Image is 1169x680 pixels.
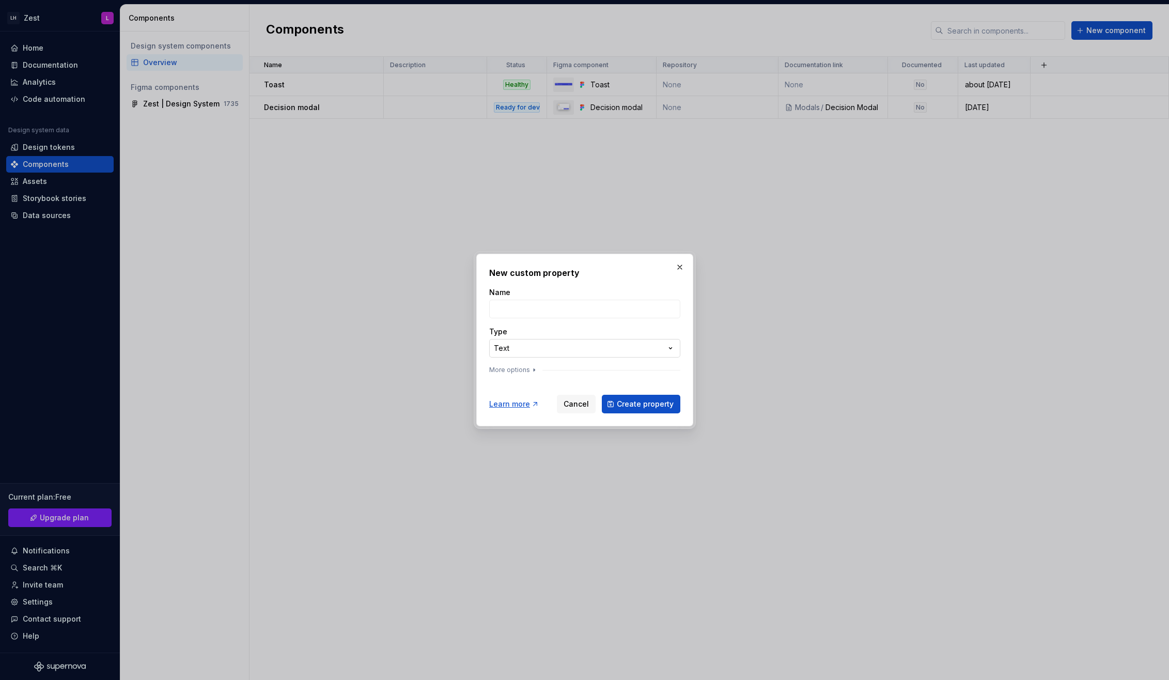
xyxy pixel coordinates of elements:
button: Cancel [557,395,596,413]
label: Name [489,287,510,298]
span: Cancel [564,399,589,409]
button: Create property [602,395,680,413]
a: Learn more [489,399,539,409]
button: More options [489,366,538,374]
label: Type [489,327,507,337]
span: Create property [617,399,674,409]
h2: New custom property [489,267,680,279]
